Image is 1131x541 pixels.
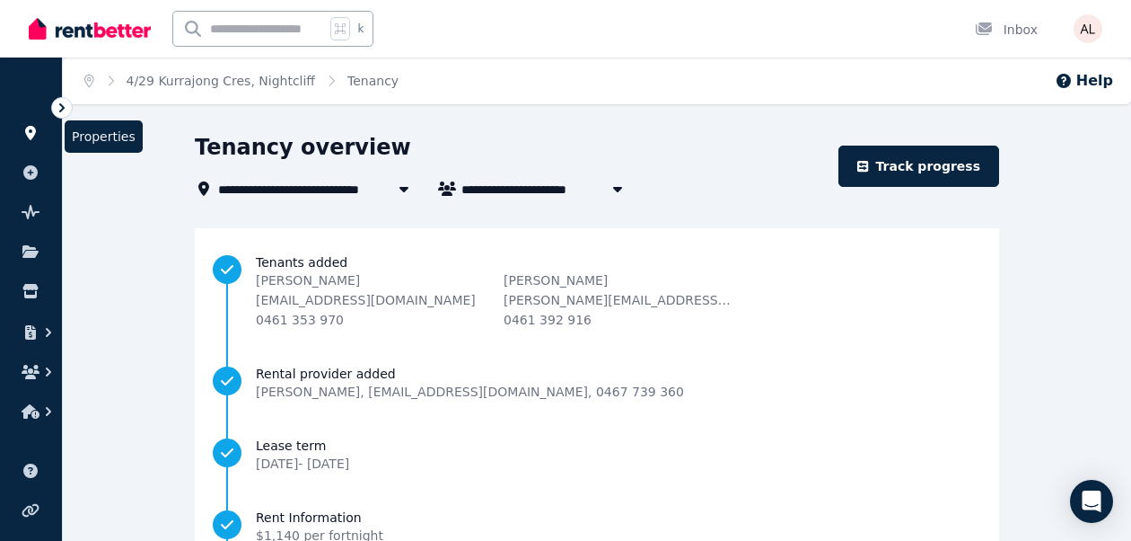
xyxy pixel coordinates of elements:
a: 4/29 Kurrajong Cres, Nightcliff [127,74,316,88]
h1: Tenancy overview [195,133,411,162]
p: [PERSON_NAME][EMAIL_ADDRESS][PERSON_NAME][DOMAIN_NAME] [504,291,733,309]
span: Tenants added [256,253,981,271]
span: 0461 392 916 [504,313,592,327]
span: Rent Information [256,509,383,527]
p: [PERSON_NAME] [504,271,733,289]
span: [DATE] - [DATE] [256,457,349,471]
div: Inbox [975,21,1038,39]
a: Tenants added[PERSON_NAME][EMAIL_ADDRESS][DOMAIN_NAME]0461 353 970[PERSON_NAME][PERSON_NAME][EMAI... [213,253,981,329]
div: Open Intercom Messenger [1070,480,1113,523]
span: k [357,22,364,36]
button: Help [1055,70,1113,92]
img: Anna Loizou [1074,14,1102,43]
p: [PERSON_NAME] [256,271,486,289]
img: RentBetter [29,15,151,42]
a: Lease term[DATE]- [DATE] [213,437,981,473]
span: Lease term [256,437,349,455]
a: Rental provider added[PERSON_NAME], [EMAIL_ADDRESS][DOMAIN_NAME], 0467 739 360 [213,365,981,401]
span: [PERSON_NAME] , [EMAIL_ADDRESS][DOMAIN_NAME] , 0467 739 360 [256,383,684,401]
span: Tenancy [347,72,399,90]
a: Track progress [838,146,999,187]
span: Properties [72,128,136,146]
p: [EMAIL_ADDRESS][DOMAIN_NAME] [256,291,486,309]
span: Rental provider added [256,365,684,383]
nav: Breadcrumb [63,58,420,104]
span: 0461 353 970 [256,313,344,327]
